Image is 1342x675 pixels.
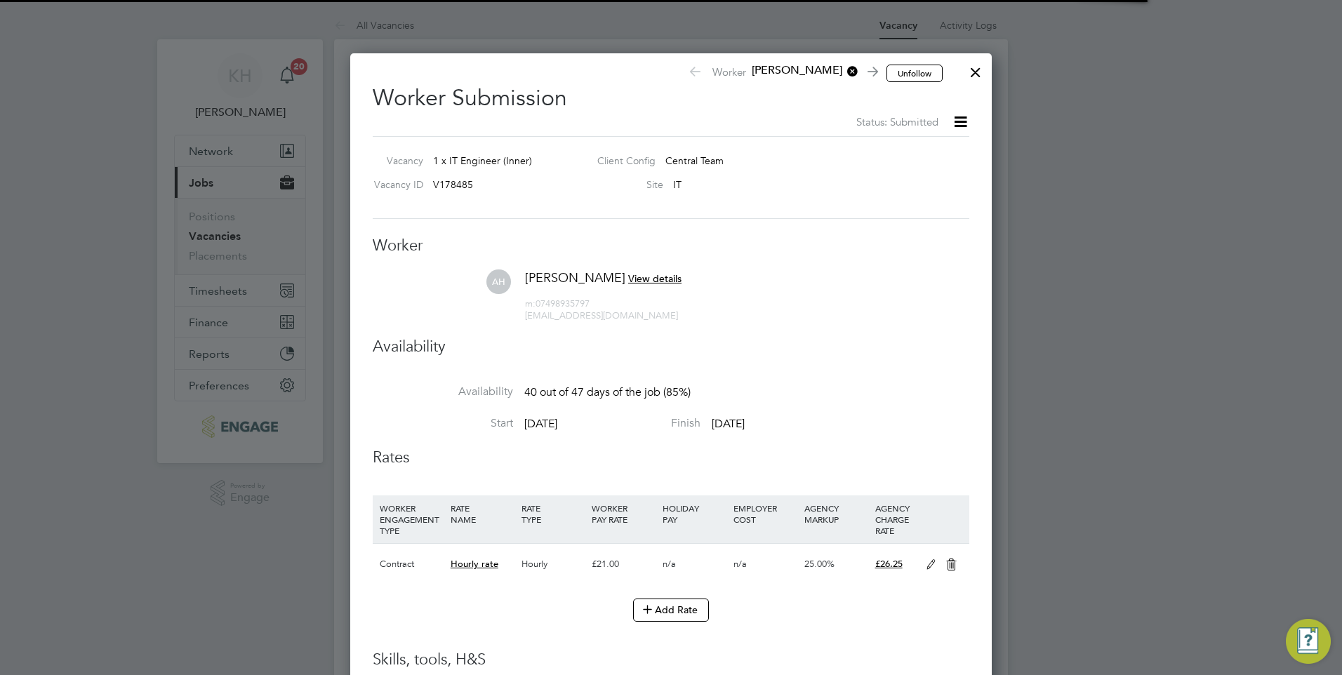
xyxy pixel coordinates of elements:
span: V178485 [433,178,473,191]
span: Worker [688,63,876,83]
span: Status: Submitted [856,115,938,128]
div: HOLIDAY PAY [659,495,730,532]
span: AH [486,269,511,294]
div: AGENCY CHARGE RATE [872,495,919,543]
span: [PERSON_NAME] [746,63,858,79]
span: 25.00% [804,558,835,570]
label: Vacancy ID [367,178,423,191]
h3: Skills, tools, H&S [373,650,969,670]
span: View details [628,272,682,285]
div: WORKER PAY RATE [588,495,659,532]
h2: Worker Submission [373,73,969,131]
label: Start [373,416,513,431]
h3: Rates [373,448,969,468]
button: Unfollow [886,65,943,83]
span: Hourly rate [451,558,498,570]
span: n/a [733,558,747,570]
span: IT [673,178,682,191]
span: 07498935797 [525,298,590,309]
span: 1 x IT Engineer (Inner) [433,154,532,167]
span: £26.25 [875,558,903,570]
button: Add Rate [633,599,709,621]
div: RATE NAME [447,495,518,532]
span: [DATE] [712,417,745,431]
span: [EMAIL_ADDRESS][DOMAIN_NAME] [525,309,678,321]
span: Central Team [665,154,724,167]
div: AGENCY MARKUP [801,495,872,532]
h3: Availability [373,337,969,357]
button: Engage Resource Center [1286,619,1331,664]
label: Finish [560,416,700,431]
span: n/a [663,558,676,570]
span: 40 out of 47 days of the job (85%) [524,385,691,399]
label: Vacancy [367,154,423,167]
h3: Worker [373,236,969,256]
span: [PERSON_NAME] [525,269,625,286]
div: Contract [376,544,447,584]
div: RATE TYPE [518,495,589,532]
span: m: [525,298,536,309]
div: EMPLOYER COST [730,495,801,532]
label: Client Config [586,154,656,167]
div: WORKER ENGAGEMENT TYPE [376,495,447,543]
div: £21.00 [588,544,659,584]
label: Availability [373,385,513,399]
span: [DATE] [524,417,557,431]
div: Hourly [518,544,589,584]
label: Site [586,178,663,191]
